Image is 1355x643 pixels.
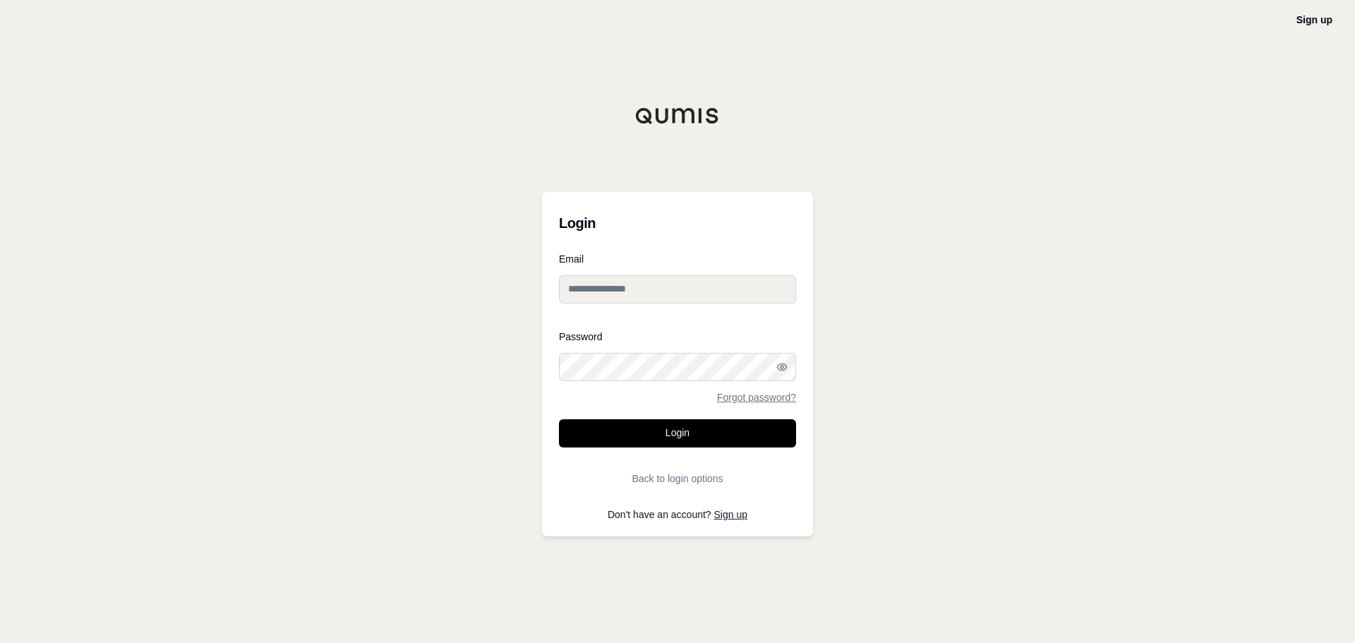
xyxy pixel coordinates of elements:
[559,510,796,519] p: Don't have an account?
[1296,14,1332,25] a: Sign up
[559,254,796,264] label: Email
[559,332,796,342] label: Password
[635,107,720,124] img: Qumis
[717,392,796,402] a: Forgot password?
[714,509,747,520] a: Sign up
[559,464,796,493] button: Back to login options
[559,419,796,447] button: Login
[559,209,796,237] h3: Login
